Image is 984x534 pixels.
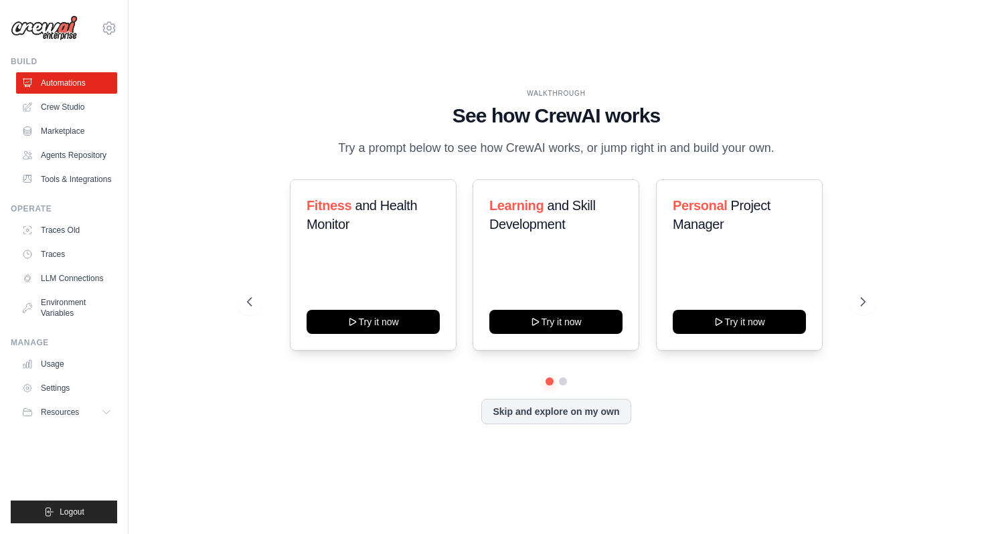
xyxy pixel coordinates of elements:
a: Agents Repository [16,145,117,166]
a: Tools & Integrations [16,169,117,190]
span: Project Manager [673,198,770,232]
button: Try it now [489,310,623,334]
span: Fitness [307,198,351,213]
div: Build [11,56,117,67]
img: Logo [11,15,78,41]
a: Automations [16,72,117,94]
span: Resources [41,407,79,418]
button: Try it now [673,310,806,334]
div: Operate [11,203,117,214]
button: Try it now [307,310,440,334]
a: Crew Studio [16,96,117,118]
a: Traces [16,244,117,265]
a: Settings [16,377,117,399]
p: Try a prompt below to see how CrewAI works, or jump right in and build your own. [331,139,781,158]
span: Personal [673,198,727,213]
a: LLM Connections [16,268,117,289]
span: Logout [60,507,84,517]
a: Environment Variables [16,292,117,324]
a: Usage [16,353,117,375]
button: Resources [16,402,117,423]
div: WALKTHROUGH [247,88,865,98]
div: Manage [11,337,117,348]
a: Traces Old [16,219,117,241]
a: Marketplace [16,120,117,142]
span: and Health Monitor [307,198,417,232]
button: Skip and explore on my own [481,399,631,424]
span: Learning [489,198,544,213]
h1: See how CrewAI works [247,104,865,128]
button: Logout [11,501,117,523]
